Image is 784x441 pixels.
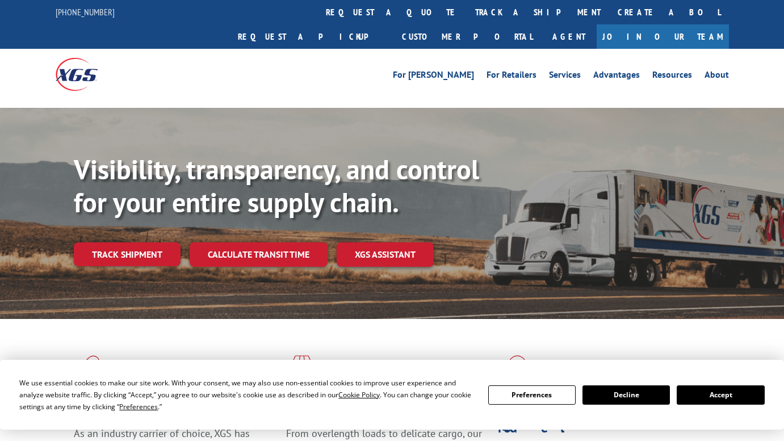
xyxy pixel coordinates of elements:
a: Resources [652,70,692,83]
a: Services [549,70,581,83]
button: Accept [677,385,764,405]
a: [PHONE_NUMBER] [56,6,115,18]
b: Visibility, transparency, and control for your entire supply chain. [74,152,479,220]
button: Preferences [488,385,576,405]
span: Preferences [119,402,158,411]
a: XGS ASSISTANT [337,242,434,267]
a: For [PERSON_NAME] [393,70,474,83]
a: About [705,70,729,83]
a: Customer Portal [393,24,541,49]
a: Track shipment [74,242,181,266]
img: xgs-icon-flagship-distribution-model-red [498,355,537,385]
a: Advantages [593,70,640,83]
a: For Retailers [487,70,536,83]
img: xgs-icon-focused-on-flooring-red [286,355,313,385]
a: Join Our Team [597,24,729,49]
a: Request a pickup [229,24,393,49]
img: xgs-icon-total-supply-chain-intelligence-red [74,355,109,385]
div: We use essential cookies to make our site work. With your consent, we may also use non-essential ... [19,377,474,413]
a: Calculate transit time [190,242,328,267]
a: Agent [541,24,597,49]
button: Decline [582,385,670,405]
span: Cookie Policy [338,390,380,400]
